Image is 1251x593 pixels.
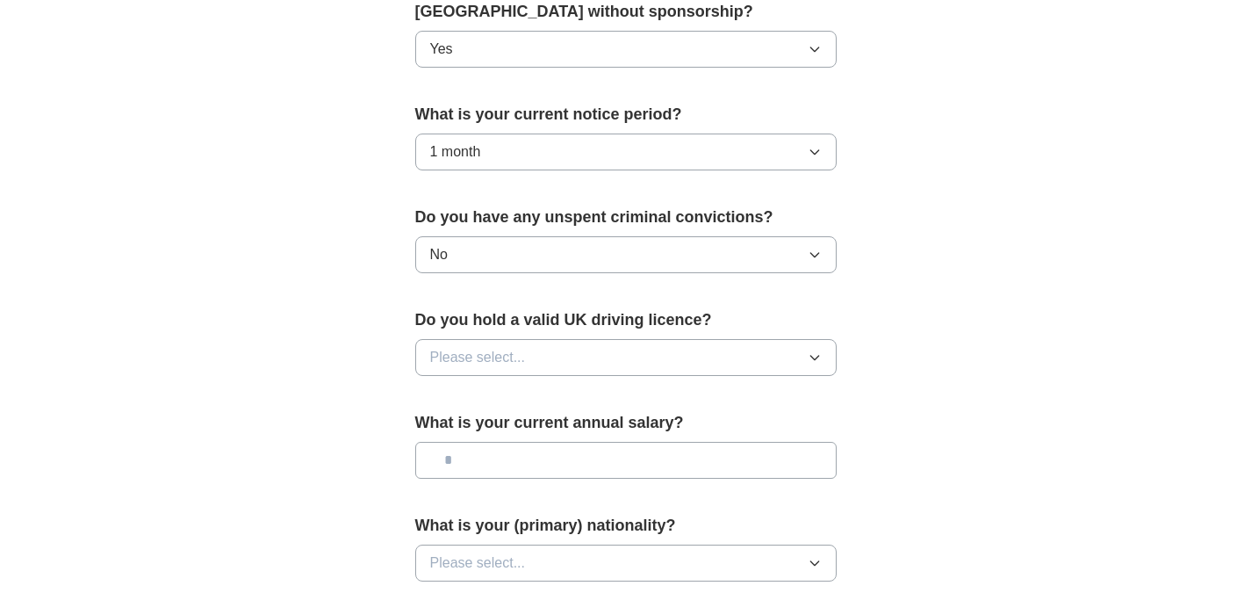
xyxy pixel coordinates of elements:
[415,411,837,435] label: What is your current annual salary?
[415,514,837,538] label: What is your (primary) nationality?
[415,545,837,582] button: Please select...
[415,339,837,376] button: Please select...
[415,236,837,273] button: No
[415,206,837,229] label: Do you have any unspent criminal convictions?
[430,39,453,60] span: Yes
[415,103,837,127] label: What is your current notice period?
[430,141,481,163] span: 1 month
[415,134,837,170] button: 1 month
[415,31,837,68] button: Yes
[430,244,448,265] span: No
[415,308,837,332] label: Do you hold a valid UK driving licence?
[430,347,526,368] span: Please select...
[430,553,526,574] span: Please select...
